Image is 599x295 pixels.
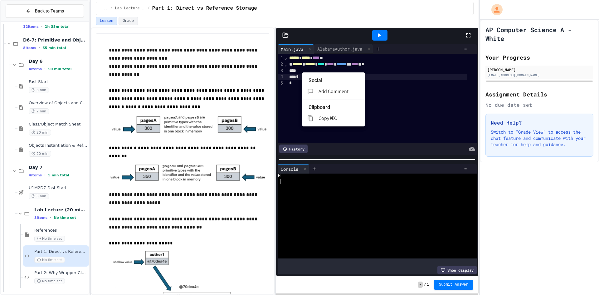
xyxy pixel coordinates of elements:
[29,101,88,106] span: Overview of Objects and Classes
[29,87,49,93] span: 3 min
[278,61,284,67] div: 2
[424,282,426,287] span: /
[152,5,257,12] span: Part 1: Direct vs Reference Storage
[23,25,39,29] span: 12 items
[29,130,51,135] span: 20 min
[23,37,88,43] span: D6-7: Primitive and Object Types
[29,143,88,148] span: Objects Instantiation & References
[309,102,365,112] li: Clipboard
[278,80,284,86] div: 5
[50,215,51,220] span: •
[29,67,42,71] span: 4 items
[42,46,66,50] span: 55 min total
[309,76,365,86] li: Social
[485,25,593,43] h1: AP Computer Science A - White
[29,108,49,114] span: 7 min
[319,115,329,121] span: Copy
[34,278,65,284] span: No time set
[34,270,88,276] span: Part 2: Why Wrapper Classes
[29,122,88,127] span: Class/Object Match Sheet
[41,24,42,29] span: •
[39,45,40,50] span: •
[278,166,301,172] div: Console
[45,25,70,29] span: 1h 35m total
[278,74,284,80] div: 4
[34,236,65,242] span: No time set
[29,193,49,199] span: 5 min
[278,46,306,52] div: Main.java
[101,6,108,11] span: ...
[427,282,429,287] span: 1
[29,173,42,177] span: 4 items
[485,53,593,62] h2: Your Progress
[485,90,593,99] h2: Assignment Details
[34,257,65,263] span: No time set
[96,17,117,25] button: Lesson
[278,68,284,74] div: 3
[437,266,477,274] div: Show display
[148,6,150,11] span: /
[284,62,287,67] span: Fold line
[29,79,88,85] span: Fast Start
[48,67,71,71] span: 50 min total
[491,129,588,148] p: Switch to "Grade View" to access the chat feature and communicate with your teacher for help and ...
[29,165,88,170] span: Day 7
[54,216,76,220] span: No time set
[485,101,593,109] div: No due date set
[485,2,504,17] div: My Account
[487,73,592,77] div: [EMAIL_ADDRESS][DOMAIN_NAME]
[314,46,365,52] div: AlabamaAuthor.java
[278,174,283,179] span: Hi
[29,185,88,191] span: U1M2D7 Fast Start
[23,46,36,50] span: 8 items
[279,145,308,153] div: History
[44,173,46,178] span: •
[115,6,145,11] span: Lab Lecture (20 mins)
[34,228,88,233] span: References
[487,67,592,72] div: [PERSON_NAME]
[110,6,112,11] span: /
[418,282,422,288] span: -
[329,115,337,122] p: ⌘C
[48,173,69,177] span: 5 min total
[34,207,88,213] span: Lab Lecture (20 mins)
[439,282,468,287] span: Submit Answer
[34,249,88,254] span: Part 1: Direct vs Reference Storage
[29,58,88,64] span: Day 6
[319,88,348,95] span: Add Comment
[35,8,64,14] span: Back to Teams
[284,55,287,60] span: Fold line
[278,55,284,61] div: 1
[34,216,47,220] span: 3 items
[29,151,51,157] span: 20 min
[119,17,138,25] button: Grade
[44,66,46,71] span: •
[491,119,588,126] h3: Need Help?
